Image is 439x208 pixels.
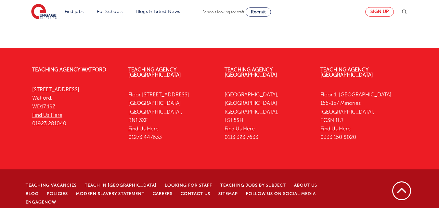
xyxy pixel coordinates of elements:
a: Sitemap [218,191,238,196]
a: Teaching Vacancies [26,183,77,188]
a: Teaching jobs by subject [220,183,286,188]
a: Teaching Agency [GEOGRAPHIC_DATA] [320,67,373,78]
span: Recruit [251,9,266,14]
a: Modern Slavery Statement [76,191,145,196]
p: [GEOGRAPHIC_DATA], [GEOGRAPHIC_DATA] [GEOGRAPHIC_DATA], LS1 5SH 0113 323 7633 [225,91,311,142]
a: Teaching Agency Watford [32,67,106,73]
a: Follow us on Social Media [246,191,316,196]
a: Find jobs [65,9,84,14]
a: Sign up [365,7,394,17]
a: For Schools [97,9,123,14]
p: Floor 1, [GEOGRAPHIC_DATA] 155-157 Minories [GEOGRAPHIC_DATA], EC3N 1LJ 0333 150 8020 [320,91,407,142]
img: Engage Education [31,4,57,20]
a: Careers [153,191,173,196]
span: Schools looking for staff [202,10,244,14]
a: Find Us Here [128,126,159,132]
a: Policies [47,191,68,196]
a: Recruit [246,7,271,17]
p: Floor [STREET_ADDRESS] [GEOGRAPHIC_DATA] [GEOGRAPHIC_DATA], BN1 3XF 01273 447633 [128,91,215,142]
a: Teaching Agency [GEOGRAPHIC_DATA] [128,67,181,78]
a: EngageNow [26,200,56,204]
a: Looking for staff [165,183,212,188]
p: [STREET_ADDRESS] Watford, WD17 1SZ 01923 281040 [32,85,119,128]
a: Find Us Here [32,112,62,118]
a: Teach in [GEOGRAPHIC_DATA] [85,183,157,188]
a: Contact Us [181,191,210,196]
a: Blog [26,191,39,196]
a: About Us [294,183,317,188]
a: Blogs & Latest News [136,9,180,14]
a: Teaching Agency [GEOGRAPHIC_DATA] [225,67,277,78]
a: Find Us Here [320,126,351,132]
a: Find Us Here [225,126,255,132]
